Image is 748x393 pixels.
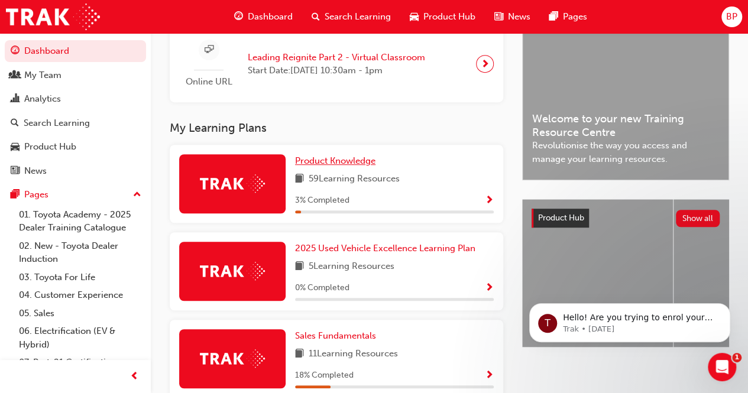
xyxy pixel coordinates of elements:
a: Product HubShow all [532,209,720,228]
span: car-icon [410,9,419,24]
span: book-icon [295,347,304,362]
span: pages-icon [11,190,20,200]
span: Product Hub [423,10,475,24]
a: Search Learning [5,112,146,134]
a: Sales Fundamentals [295,329,381,343]
span: guage-icon [11,46,20,57]
span: Product Hub [538,213,584,223]
span: 5 Learning Resources [309,259,394,274]
span: Search Learning [325,10,391,24]
span: Show Progress [485,196,494,206]
button: Pages [5,184,146,206]
button: Show all [676,210,720,227]
span: sessionType_ONLINE_URL-icon [205,43,213,57]
span: BP [726,10,737,24]
button: Show Progress [485,281,494,295]
a: My Team [5,64,146,86]
span: chart-icon [11,94,20,105]
span: next-icon [481,56,490,72]
a: Online URLLeading Reignite Part 2 - Virtual ClassroomStart Date:[DATE] 10:30am - 1pm [179,35,494,93]
a: 05. Sales [14,304,146,323]
span: people-icon [11,70,20,81]
a: 04. Customer Experience [14,286,146,304]
img: Trak [200,262,265,280]
button: Show Progress [485,368,494,383]
span: news-icon [11,166,20,177]
button: Show Progress [485,193,494,208]
span: 1 [732,353,741,362]
a: News [5,160,146,182]
a: 2025 Used Vehicle Excellence Learning Plan [295,242,480,255]
span: Dashboard [248,10,293,24]
a: car-iconProduct Hub [400,5,485,29]
span: 59 Learning Resources [309,172,400,187]
img: Trak [200,174,265,193]
img: Trak [200,349,265,368]
span: book-icon [295,172,304,187]
div: Search Learning [24,116,90,130]
a: Product Hub [5,136,146,158]
a: search-iconSearch Learning [302,5,400,29]
span: News [508,10,530,24]
span: pages-icon [549,9,558,24]
iframe: Intercom notifications message [511,278,748,361]
div: Pages [24,188,48,202]
button: DashboardMy TeamAnalyticsSearch LearningProduct HubNews [5,38,146,184]
a: 01. Toyota Academy - 2025 Dealer Training Catalogue [14,206,146,237]
span: Start Date: [DATE] 10:30am - 1pm [248,64,425,77]
span: 11 Learning Resources [309,347,398,362]
span: up-icon [133,187,141,203]
span: Sales Fundamentals [295,330,376,341]
span: prev-icon [130,369,139,384]
span: search-icon [312,9,320,24]
div: News [24,164,47,178]
div: Analytics [24,92,61,106]
span: 18 % Completed [295,369,354,382]
span: Product Knowledge [295,155,375,166]
span: car-icon [11,142,20,152]
span: book-icon [295,259,304,274]
img: Trak [6,4,100,30]
span: Welcome to your new Training Resource Centre [532,112,719,139]
a: Product Knowledge [295,154,380,168]
a: pages-iconPages [540,5,597,29]
a: guage-iconDashboard [225,5,302,29]
a: Analytics [5,88,146,110]
span: Show Progress [485,283,494,294]
span: Pages [563,10,587,24]
a: Latest NewsShow allWelcome to your new Training Resource CentreRevolutionise the way you access a... [522,2,729,180]
a: news-iconNews [485,5,540,29]
span: 2025 Used Vehicle Excellence Learning Plan [295,243,475,254]
span: Online URL [179,75,238,89]
a: 03. Toyota For Life [14,268,146,287]
span: guage-icon [234,9,243,24]
div: Product Hub [24,140,76,154]
iframe: Intercom live chat [708,353,736,381]
button: BP [721,7,742,27]
span: news-icon [494,9,503,24]
span: Leading Reignite Part 2 - Virtual Classroom [248,51,425,64]
a: 4x4 and Towing [522,199,673,347]
span: search-icon [11,118,19,129]
a: 02. New - Toyota Dealer Induction [14,237,146,268]
a: Dashboard [5,40,146,62]
span: 0 % Completed [295,281,349,295]
h3: My Learning Plans [170,121,503,135]
span: 3 % Completed [295,194,349,207]
a: 06. Electrification (EV & Hybrid) [14,322,146,353]
span: Show Progress [485,371,494,381]
span: Revolutionise the way you access and manage your learning resources. [532,139,719,165]
a: 07. Parts21 Certification [14,353,146,372]
div: My Team [24,69,61,82]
